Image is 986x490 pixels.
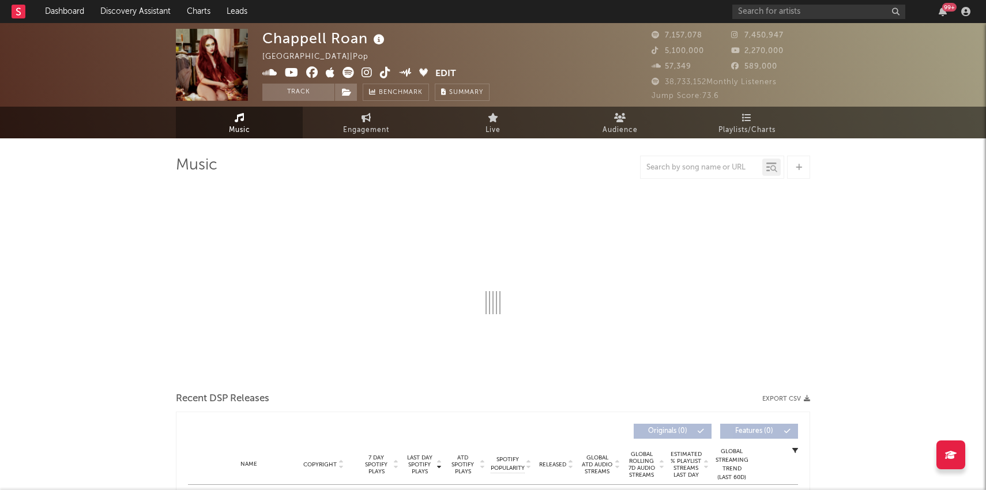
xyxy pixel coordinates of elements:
span: 2,270,000 [731,47,784,55]
span: Features ( 0 ) [728,428,781,435]
span: 57,349 [652,63,691,70]
span: Originals ( 0 ) [641,428,694,435]
span: Benchmark [379,86,423,100]
span: 7,157,078 [652,32,702,39]
span: Last Day Spotify Plays [404,454,435,475]
span: Global ATD Audio Streams [581,454,613,475]
span: 38,733,152 Monthly Listeners [652,78,777,86]
button: Summary [435,84,490,101]
button: Track [262,84,334,101]
input: Search by song name or URL [641,163,762,172]
button: Originals(0) [634,424,712,439]
span: Summary [449,89,483,96]
span: 589,000 [731,63,777,70]
a: Benchmark [363,84,429,101]
span: Jump Score: 73.6 [652,92,719,100]
a: Music [176,107,303,138]
button: Export CSV [762,395,810,402]
span: ATD Spotify Plays [447,454,478,475]
a: Live [430,107,556,138]
span: Global Rolling 7D Audio Streams [626,451,657,478]
span: Released [539,461,566,468]
span: 7 Day Spotify Plays [361,454,392,475]
span: Music [229,123,250,137]
span: Live [486,123,500,137]
span: Audience [603,123,638,137]
button: Edit [435,67,456,81]
span: 7,450,947 [731,32,784,39]
span: Engagement [343,123,389,137]
span: Spotify Popularity [491,455,525,473]
button: Features(0) [720,424,798,439]
div: Name [211,460,287,469]
div: Chappell Roan [262,29,387,48]
a: Engagement [303,107,430,138]
span: 5,100,000 [652,47,704,55]
div: [GEOGRAPHIC_DATA] | Pop [262,50,382,64]
span: Copyright [303,461,337,468]
span: Estimated % Playlist Streams Last Day [670,451,702,478]
a: Playlists/Charts [683,107,810,138]
input: Search for artists [732,5,905,19]
a: Audience [556,107,683,138]
button: 99+ [939,7,947,16]
div: Global Streaming Trend (Last 60D) [714,447,749,482]
div: 99 + [942,3,957,12]
span: Playlists/Charts [718,123,776,137]
span: Recent DSP Releases [176,392,269,406]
